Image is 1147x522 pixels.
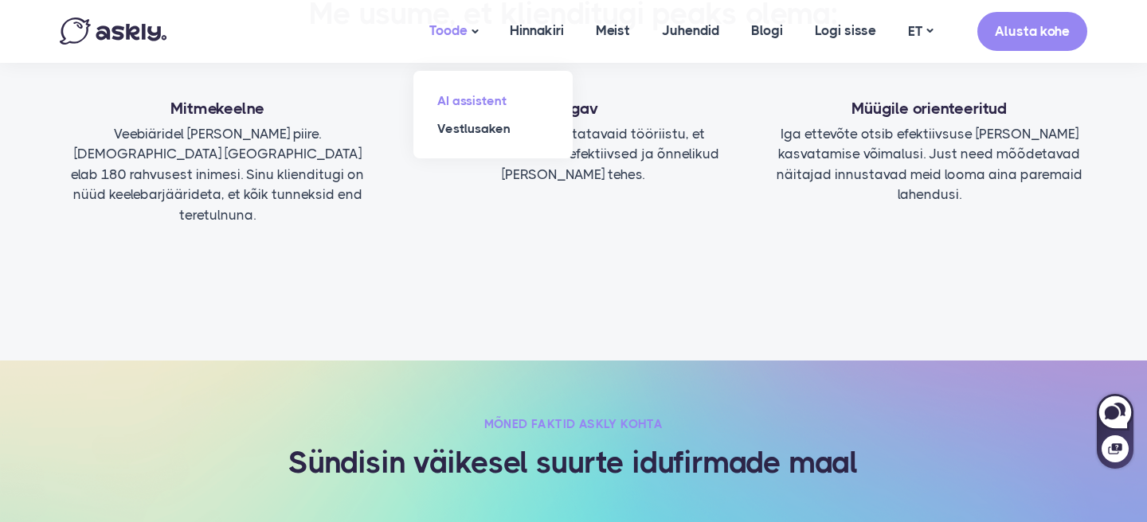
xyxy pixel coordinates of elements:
a: Alusta kohe [977,12,1087,51]
h2: Mõned faktid Askly kohta [147,416,1000,432]
p: Iga ettevõte otsib efektiivsuse [PERSON_NAME] kasvatamise võimalusi. Just need mõõdetavad näitaja... [771,124,1087,205]
h4: Müügile orienteeritud [771,97,1087,120]
h3: Sündisin väikesel suurte idufirmade maal [147,444,1000,482]
iframe: Askly chat [1095,391,1135,470]
h4: Mitmekeelne [60,97,376,120]
img: Askly [60,18,166,45]
a: AI assistent [413,87,573,115]
p: Loome lihtsasti kasutatavaid tööriistu, et klienditoe tiimid oleks efektiivsed ja õnnelikud [PERS... [416,124,732,185]
a: ET [892,20,949,43]
p: Veebiäridel [PERSON_NAME] piire. [DEMOGRAPHIC_DATA] [GEOGRAPHIC_DATA] elab 180 rahvusest inimesi.... [60,124,376,226]
a: Vestlusaken [413,115,573,142]
h4: Mugav [416,97,732,120]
